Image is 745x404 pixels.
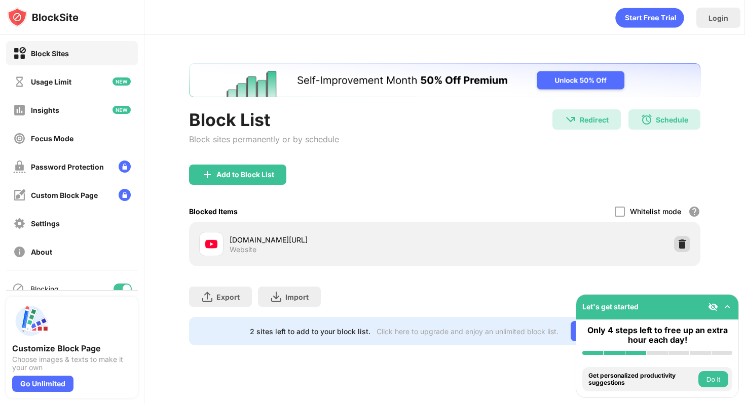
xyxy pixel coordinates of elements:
[205,238,217,250] img: favicons
[13,246,26,258] img: about-off.svg
[285,293,309,301] div: Import
[31,248,52,256] div: About
[571,321,640,341] div: Go Unlimited
[377,327,558,336] div: Click here to upgrade and enjoy an unlimited block list.
[12,343,132,353] div: Customize Block Page
[189,63,700,97] iframe: Banner
[698,371,728,387] button: Do it
[13,217,26,230] img: settings-off.svg
[30,285,59,293] div: Blocking
[31,191,98,199] div: Custom Block Page
[189,207,238,216] div: Blocked Items
[13,47,26,60] img: block-on.svg
[13,75,26,88] img: time-usage-off.svg
[119,160,131,173] img: lock-menu.svg
[31,134,73,143] div: Focus Mode
[588,372,696,387] div: Get personalized productivity suggestions
[13,160,26,173] img: password-protection-off.svg
[31,106,59,114] div: Insights
[12,376,73,392] div: Go Unlimited
[189,109,339,130] div: Block List
[582,302,639,311] div: Let's get started
[250,327,370,336] div: 2 sites left to add to your block list.
[615,8,684,28] div: animation
[31,219,60,228] div: Settings
[7,7,79,27] img: logo-blocksite.svg
[31,77,71,86] div: Usage Limit
[216,293,240,301] div: Export
[230,234,444,245] div: [DOMAIN_NAME][URL]
[13,189,26,201] img: customize-block-page-off.svg
[12,355,132,372] div: Choose images & texts to make it your own
[13,132,26,145] img: focus-off.svg
[722,302,732,312] img: omni-setup-toggle.svg
[582,326,732,345] div: Only 4 steps left to free up an extra hour each day!
[708,302,718,312] img: eye-not-visible.svg
[119,189,131,201] img: lock-menu.svg
[113,77,131,86] img: new-icon.svg
[189,134,339,144] div: Block sites permanently or by schedule
[113,106,131,114] img: new-icon.svg
[230,245,256,254] div: Website
[216,171,274,179] div: Add to Block List
[580,115,609,124] div: Redirect
[630,207,681,216] div: Whitelist mode
[12,282,24,295] img: blocking-icon.svg
[709,14,728,22] div: Login
[12,303,49,339] img: push-custom-page.svg
[13,104,26,116] img: insights-off.svg
[656,115,688,124] div: Schedule
[31,163,104,171] div: Password Protection
[31,49,69,58] div: Block Sites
